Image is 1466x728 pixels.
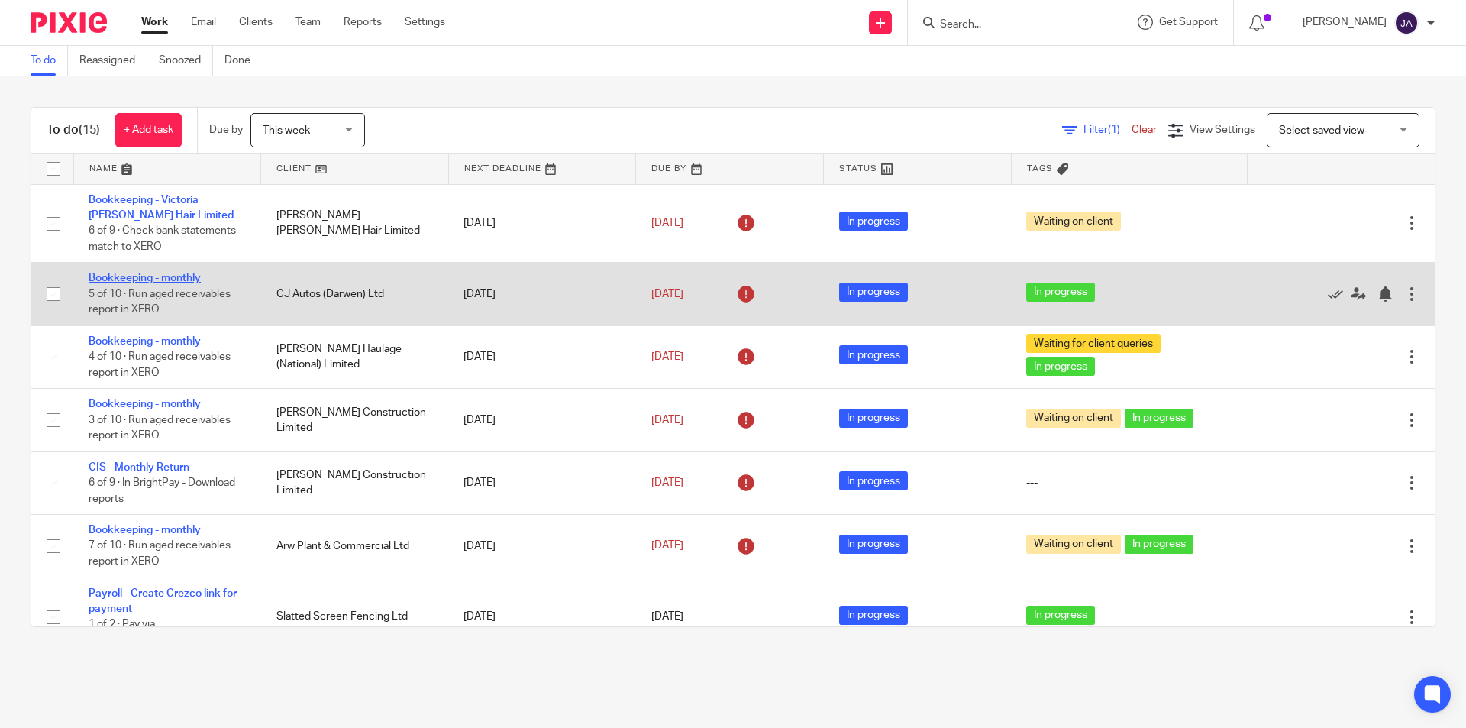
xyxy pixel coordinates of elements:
span: [DATE] [651,541,683,552]
span: In progress [839,283,908,302]
a: Reports [344,15,382,30]
span: In progress [839,535,908,554]
a: Bookkeeping - monthly [89,525,201,535]
span: (15) [79,124,100,136]
a: Bookkeeping - monthly [89,336,201,347]
a: Settings [405,15,445,30]
span: [DATE] [651,415,683,425]
td: [PERSON_NAME] Haulage (National) Limited [261,325,449,388]
span: 6 of 9 · Check bank statements match to XERO [89,225,236,252]
a: Work [141,15,168,30]
a: Done [224,46,262,76]
span: In progress [839,409,908,428]
a: Clear [1132,125,1157,135]
td: [PERSON_NAME] [PERSON_NAME] Hair Limited [261,184,449,263]
span: Get Support [1159,17,1218,28]
td: [DATE] [448,325,636,388]
span: [DATE] [651,218,683,228]
span: This week [263,125,310,136]
span: In progress [839,345,908,364]
td: [DATE] [448,515,636,578]
span: (1) [1108,125,1120,135]
p: [PERSON_NAME] [1303,15,1387,30]
a: Bookkeeping - monthly [89,273,201,283]
td: [DATE] [448,451,636,514]
span: 1 of 2 · Pay via [GEOGRAPHIC_DATA] [89,620,194,646]
td: [PERSON_NAME] Construction Limited [261,451,449,514]
td: [DATE] [448,389,636,451]
td: [DATE] [448,184,636,263]
span: Waiting on client [1026,535,1121,554]
a: Clients [239,15,273,30]
span: 7 of 10 · Run aged receivables report in XERO [89,541,231,568]
div: --- [1026,475,1232,490]
span: [DATE] [651,289,683,299]
a: Snoozed [159,46,213,76]
span: 6 of 9 · In BrightPay - Download reports [89,477,235,504]
span: 4 of 10 · Run aged receivables report in XERO [89,351,231,378]
span: Filter [1083,125,1132,135]
span: In progress [1026,357,1095,376]
span: In progress [1026,606,1095,625]
span: Waiting on client [1026,409,1121,428]
a: Team [295,15,321,30]
span: In progress [1026,283,1095,302]
span: Select saved view [1279,125,1364,136]
img: svg%3E [1394,11,1419,35]
span: View Settings [1190,125,1255,135]
span: [DATE] [651,611,683,622]
p: Due by [209,122,243,138]
td: [DATE] [448,263,636,325]
span: In progress [1125,409,1193,428]
a: Bookkeeping - Victoria [PERSON_NAME] Hair Limited [89,195,234,221]
a: Bookkeeping - monthly [89,399,201,409]
a: Email [191,15,216,30]
span: [DATE] [651,477,683,488]
span: 5 of 10 · Run aged receivables report in XERO [89,289,231,315]
td: Arw Plant & Commercial Ltd [261,515,449,578]
td: [PERSON_NAME] Construction Limited [261,389,449,451]
a: CIS - Monthly Return [89,462,189,473]
span: In progress [839,471,908,490]
td: CJ Autos (Darwen) Ltd [261,263,449,325]
span: Waiting for client queries [1026,334,1161,353]
a: + Add task [115,113,182,147]
td: Slatted Screen Fencing Ltd [261,578,449,656]
input: Search [938,18,1076,32]
a: Reassigned [79,46,147,76]
img: Pixie [31,12,107,33]
span: Waiting on client [1026,212,1121,231]
a: Mark as done [1328,286,1351,302]
h1: To do [47,122,100,138]
span: In progress [839,212,908,231]
a: Payroll - Create Crezco link for payment [89,588,237,614]
span: In progress [1125,535,1193,554]
td: [DATE] [448,578,636,656]
span: In progress [839,606,908,625]
span: 3 of 10 · Run aged receivables report in XERO [89,415,231,442]
span: Tags [1027,164,1053,173]
span: [DATE] [651,351,683,362]
a: To do [31,46,68,76]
